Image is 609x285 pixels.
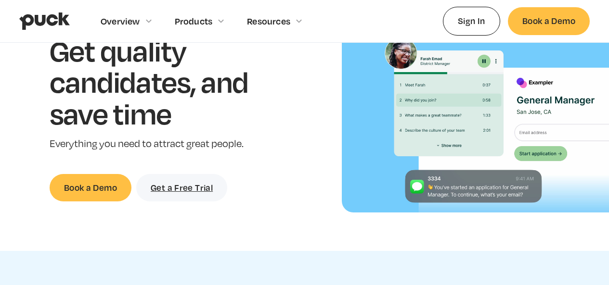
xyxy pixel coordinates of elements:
a: Sign In [443,7,500,35]
div: Resources [247,16,290,26]
h1: Get quality candidates, and save time [50,35,278,129]
p: Everything you need to attract great people. [50,137,278,151]
div: Products [175,16,213,26]
a: Get a Free Trial [136,174,227,201]
div: Overview [101,16,140,26]
a: Book a Demo [50,174,131,201]
a: Book a Demo [508,7,590,35]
